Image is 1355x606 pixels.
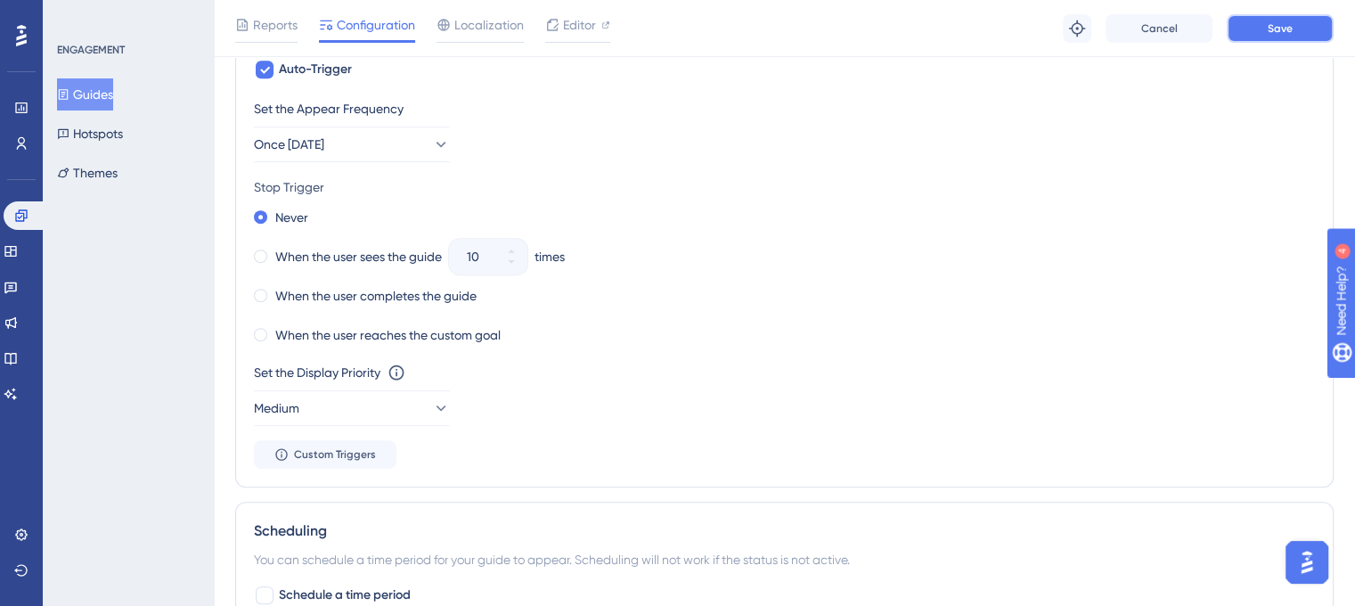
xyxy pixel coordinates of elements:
[254,176,1315,198] div: Stop Trigger
[279,59,352,80] span: Auto-Trigger
[254,549,1315,570] div: You can schedule a time period for your guide to appear. Scheduling will not work if the status i...
[254,440,396,469] button: Custom Triggers
[563,14,596,36] span: Editor
[253,14,298,36] span: Reports
[1227,14,1334,43] button: Save
[294,447,376,462] span: Custom Triggers
[275,246,442,267] label: When the user sees the guide
[337,14,415,36] span: Configuration
[254,520,1315,542] div: Scheduling
[1268,21,1293,36] span: Save
[124,9,129,23] div: 4
[254,397,299,419] span: Medium
[57,157,118,189] button: Themes
[1141,21,1178,36] span: Cancel
[254,127,450,162] button: Once [DATE]
[275,324,501,346] label: When the user reaches the custom goal
[42,4,111,26] span: Need Help?
[535,246,565,267] div: times
[1280,536,1334,589] iframe: UserGuiding AI Assistant Launcher
[254,362,380,383] div: Set the Display Priority
[57,118,123,150] button: Hotspots
[275,285,477,307] label: When the user completes the guide
[275,207,308,228] label: Never
[254,98,1315,119] div: Set the Appear Frequency
[454,14,524,36] span: Localization
[254,134,324,155] span: Once [DATE]
[254,390,450,426] button: Medium
[57,78,113,111] button: Guides
[57,43,125,57] div: ENGAGEMENT
[1106,14,1212,43] button: Cancel
[279,585,411,606] span: Schedule a time period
